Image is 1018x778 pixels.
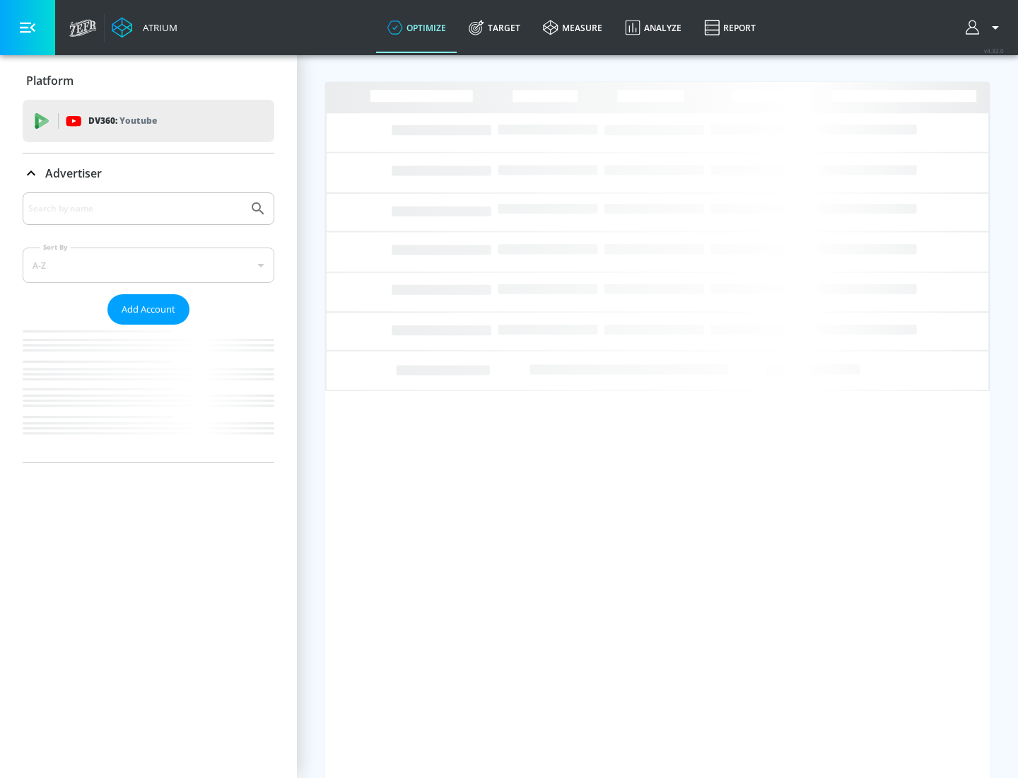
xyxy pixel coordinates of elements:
input: Search by name [28,199,242,218]
div: Advertiser [23,192,274,462]
div: A-Z [23,248,274,283]
p: Advertiser [45,166,102,181]
p: DV360: [88,113,157,129]
a: Target [457,2,532,53]
p: Platform [26,73,74,88]
div: Atrium [137,21,177,34]
a: Atrium [112,17,177,38]
div: Advertiser [23,153,274,193]
span: Add Account [122,301,175,318]
a: Analyze [614,2,693,53]
label: Sort By [40,243,71,252]
div: Platform [23,61,274,100]
a: optimize [376,2,457,53]
a: Report [693,2,767,53]
div: DV360: Youtube [23,100,274,142]
a: measure [532,2,614,53]
p: Youtube [119,113,157,128]
nav: list of Advertiser [23,325,274,462]
button: Add Account [107,294,189,325]
span: v 4.32.0 [984,47,1004,54]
